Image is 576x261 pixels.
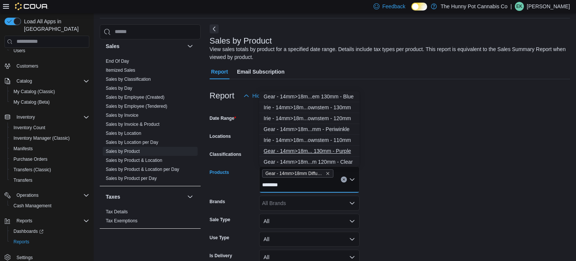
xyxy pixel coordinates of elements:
button: Customers [1,60,92,71]
button: Open list of options [349,200,355,206]
span: Gear - 14mm>18mm Diffuser Downstem 150mm - Clear [265,170,324,177]
img: Cova [15,3,48,10]
a: Sales by Employee (Created) [106,95,165,100]
span: Transfers [13,177,32,183]
span: Report [211,64,228,79]
label: Date Range [210,115,236,121]
a: Sales by Location per Day [106,140,158,145]
button: Operations [1,190,92,201]
span: Inventory [13,113,89,122]
input: Dark Mode [411,3,427,11]
span: Cash Management [13,203,51,209]
a: Sales by Product & Location per Day [106,167,179,172]
span: Hide Parameters [252,92,292,100]
span: Dashboards [13,228,43,234]
a: Inventory Manager (Classic) [10,134,73,143]
label: Is Delivery [210,253,232,259]
h3: Taxes [106,193,120,201]
a: Purchase Orders [10,155,51,164]
button: Operations [13,191,42,200]
button: All [259,232,360,247]
button: Irie - 14mm>18mm Clear Diffuser Downstem - 130mm [259,102,360,113]
span: Tax Details [106,209,128,215]
span: Transfers [10,176,89,185]
div: Irie - 14mm>18m...ownstem - 120mm [264,115,355,122]
span: My Catalog (Beta) [13,99,50,105]
a: Tax Details [106,209,128,214]
span: Users [10,46,89,55]
a: Tax Exemptions [106,218,138,223]
span: Purchase Orders [13,156,48,162]
button: Next [210,24,219,33]
span: Manifests [13,146,33,152]
button: Inventory [1,112,92,122]
button: Inventory [13,113,38,122]
a: Users [10,46,28,55]
button: Remove Gear - 14mm>18mm Diffuser Downstem 150mm - Clear from selection in this group [325,171,330,176]
button: Sales [186,42,195,51]
button: Purchase Orders [7,154,92,164]
span: Transfers (Classic) [10,165,89,174]
span: Operations [16,192,39,198]
span: Feedback [382,3,405,10]
a: Dashboards [10,227,46,236]
label: Classifications [210,151,241,157]
a: Transfers [10,176,35,185]
button: Gear - 14mm>18mm Diffuser Downstem 120mm - Clear [259,157,360,167]
a: My Catalog (Beta) [10,98,53,107]
h3: Sales [106,42,120,50]
button: Gear - 14mm>18mm Diffuser Downstem 130mm - Purple [259,146,360,157]
button: Cash Management [7,201,92,211]
span: Reports [16,218,32,224]
div: Sales [100,57,201,186]
span: Inventory [16,114,35,120]
span: Sales by Product per Day [106,175,157,181]
a: Sales by Invoice & Product [106,122,159,127]
a: Sales by Classification [106,77,151,82]
a: Manifests [10,144,36,153]
a: Sales by Location [106,131,141,136]
span: Reports [13,216,89,225]
div: Irie - 14mm>18m...ownstem - 130mm [264,104,355,111]
label: Brands [210,199,225,205]
div: Taxes [100,207,201,228]
span: Inventory Manager (Classic) [13,135,70,141]
p: | [510,2,512,11]
a: Sales by Employee (Tendered) [106,104,167,109]
span: Inventory Manager (Classic) [10,134,89,143]
div: Gear - 14mm>18m...m 120mm - Clear [264,158,355,166]
span: Operations [13,191,89,200]
a: Inventory Count [10,123,48,132]
span: Manifests [10,144,89,153]
div: View sales totals by product for a specified date range. Details include tax types per product. T... [210,45,566,61]
div: Elizabeth Kettlehut [515,2,524,11]
div: Gear - 14mm>18m...em 130mm - Blue [264,93,355,100]
span: Reports [13,239,29,245]
label: Use Type [210,235,229,241]
span: EK [516,2,522,11]
button: Hide Parameters [240,88,295,103]
span: Itemized Sales [106,67,135,73]
h3: Report [210,91,234,100]
span: Sales by Product [106,148,140,154]
a: Sales by Product & Location [106,158,162,163]
button: Manifests [7,143,92,154]
button: Inventory Manager (Classic) [7,133,92,143]
button: Close list of options [349,177,355,183]
button: My Catalog (Classic) [7,86,92,97]
div: Gear - 14mm>18m...mm - Periwinkle [264,125,355,133]
span: Cash Management [10,201,89,210]
a: Customers [13,62,41,71]
a: Sales by Day [106,86,132,91]
button: Sales [106,42,184,50]
a: Reports [10,237,32,246]
a: Sales by Invoice [106,113,138,118]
